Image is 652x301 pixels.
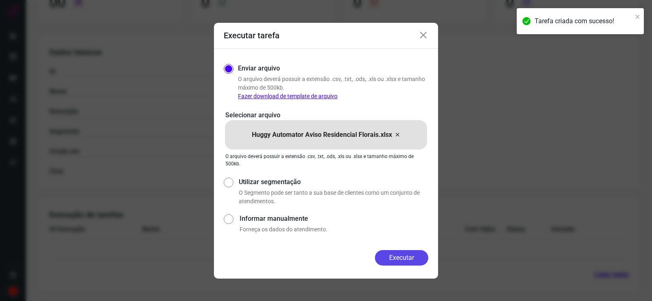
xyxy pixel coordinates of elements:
[238,93,337,99] a: Fazer download de template de arquivo
[535,16,632,26] div: Tarefa criada com sucesso!
[252,130,392,140] p: Huggy Automator Aviso Residencial Florais.xlsx
[238,64,280,73] label: Enviar arquivo
[239,189,428,206] p: O Segmento pode ser tanto a sua base de clientes como um conjunto de atendimentos.
[635,11,641,21] button: close
[225,153,427,167] p: O arquivo deverá possuir a extensão .csv, .txt, .ods, .xls ou .xlsx e tamanho máximo de 500kb.
[240,225,428,234] p: Forneça os dados do atendimento.
[224,31,280,40] h3: Executar tarefa
[238,75,428,101] p: O arquivo deverá possuir a extensão .csv, .txt, .ods, .xls ou .xlsx e tamanho máximo de 500kb.
[239,177,428,187] label: Utilizar segmentação
[240,214,428,224] label: Informar manualmente
[225,110,427,120] p: Selecionar arquivo
[375,250,428,266] button: Executar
